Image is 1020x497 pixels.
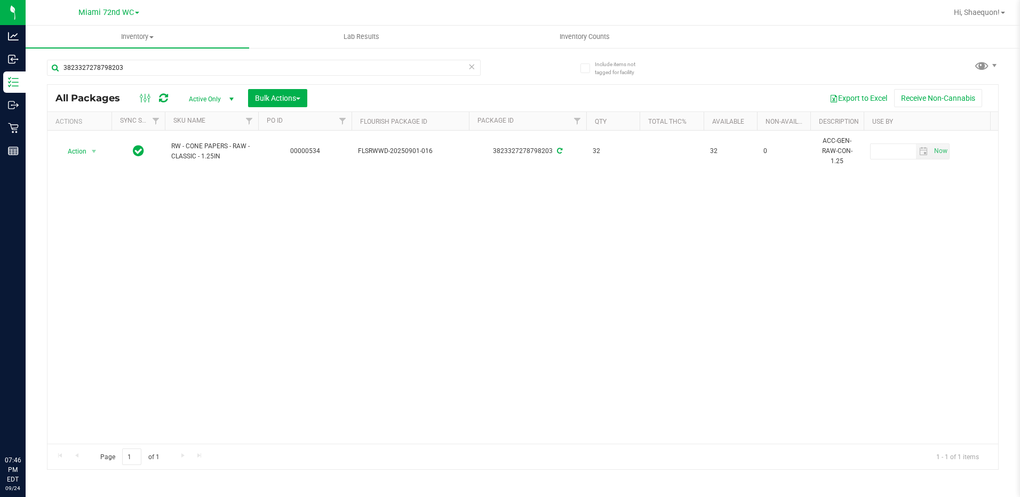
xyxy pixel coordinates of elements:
[249,26,473,48] a: Lab Results
[147,112,165,130] a: Filter
[47,60,481,76] input: Search Package ID, Item Name, SKU, Lot or Part Number...
[954,8,1000,17] span: Hi, Shaequon!
[358,146,463,156] span: FLSRWWD-20250901-016
[468,60,476,74] span: Clear
[5,484,21,492] p: 09/24
[477,117,514,124] a: Package ID
[5,455,21,484] p: 07:46 PM EDT
[26,32,249,42] span: Inventory
[555,147,562,155] span: Sync from Compliance System
[8,77,19,87] inline-svg: Inventory
[26,26,249,48] a: Inventory
[173,117,205,124] a: SKU Name
[712,118,744,125] a: Available
[171,141,252,162] span: RW - CONE PAPERS - RAW - CLASSIC - 1.25IN
[819,118,859,125] a: Description
[360,118,427,125] a: Flourish Package ID
[55,118,107,125] div: Actions
[334,112,352,130] a: Filter
[823,89,894,107] button: Export to Excel
[329,32,394,42] span: Lab Results
[595,118,607,125] a: Qty
[467,146,588,156] div: 3823327278798203
[569,112,586,130] a: Filter
[595,60,648,76] span: Include items not tagged for facility
[290,147,320,155] a: 00000534
[928,448,987,464] span: 1 - 1 of 1 items
[763,146,804,156] span: 0
[248,89,307,107] button: Bulk Actions
[87,144,101,159] span: select
[133,143,144,158] span: In Sync
[8,123,19,133] inline-svg: Retail
[241,112,258,130] a: Filter
[8,146,19,156] inline-svg: Reports
[916,144,931,159] span: select
[931,143,950,159] span: Set Current date
[11,412,43,444] iframe: Resource center
[78,8,134,17] span: Miami 72nd WC
[267,117,283,124] a: PO ID
[8,54,19,65] inline-svg: Inbound
[817,135,857,168] div: ACC-GEN-RAW-CON-1.25
[648,118,687,125] a: Total THC%
[931,144,949,159] span: select
[8,31,19,42] inline-svg: Analytics
[593,146,633,156] span: 32
[55,92,131,104] span: All Packages
[872,118,893,125] a: Use By
[58,144,87,159] span: Action
[91,448,168,465] span: Page of 1
[255,94,300,102] span: Bulk Actions
[766,118,813,125] a: Non-Available
[473,26,697,48] a: Inventory Counts
[122,448,141,465] input: 1
[894,89,982,107] button: Receive Non-Cannabis
[545,32,624,42] span: Inventory Counts
[8,100,19,110] inline-svg: Outbound
[710,146,751,156] span: 32
[120,117,161,124] a: Sync Status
